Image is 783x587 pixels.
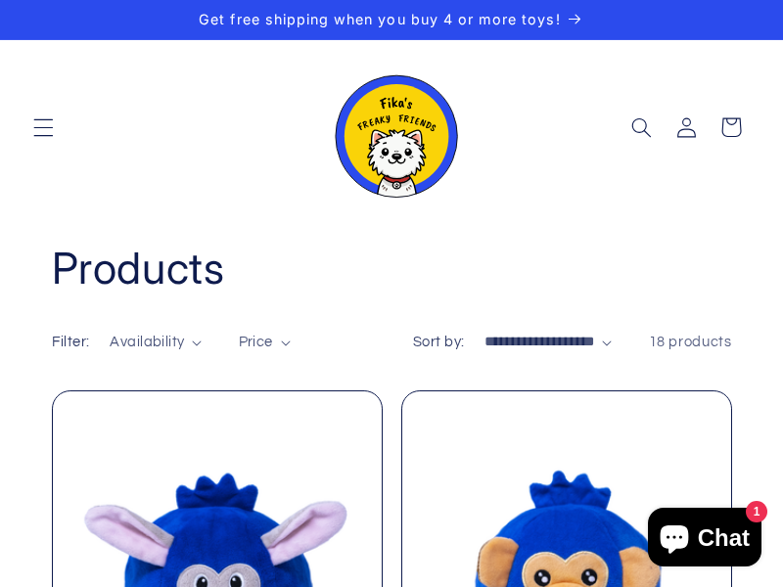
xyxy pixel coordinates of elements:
h1: Products [52,241,732,296]
inbox-online-store-chat: Shopify online store chat [642,508,767,571]
span: Availability [110,335,184,349]
h2: Filter: [52,332,90,353]
a: Fika's Freaky Friends [315,50,468,205]
span: 18 products [649,335,732,349]
summary: Menu [21,105,66,150]
span: Price [239,335,273,349]
img: Fika's Freaky Friends [323,58,460,198]
span: Get free shipping when you buy 4 or more toys! [199,11,560,27]
summary: Search [619,105,664,150]
label: Sort by: [413,335,464,349]
summary: Availability (0 selected) [110,332,202,353]
summary: Price [239,332,291,353]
